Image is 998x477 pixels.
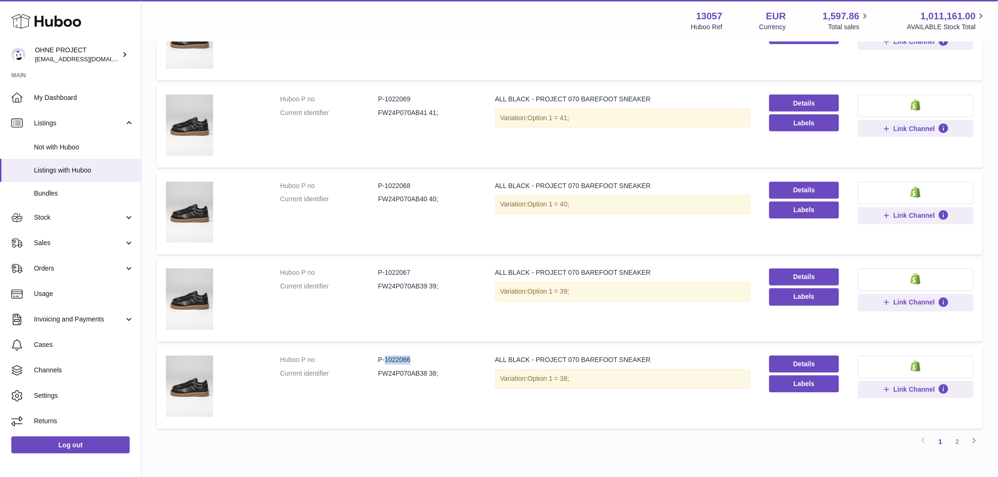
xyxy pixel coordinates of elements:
[949,434,966,451] a: 2
[34,417,134,426] span: Returns
[495,370,750,389] div: Variation:
[35,46,120,64] div: OHNE PROJECT
[696,10,723,23] strong: 13057
[907,10,987,32] a: 1,011,161.00 AVAILABLE Stock Total
[378,182,476,191] dd: P-1022068
[280,195,378,204] dt: Current identifier
[528,288,569,296] span: Option 1 = 39;
[280,108,378,117] dt: Current identifier
[495,182,750,191] div: ALL BLACK - PROJECT 070 BAREFOOT SNEAKER
[280,282,378,291] dt: Current identifier
[280,356,378,365] dt: Huboo P no
[911,361,921,372] img: shopify-small.png
[769,376,840,393] button: Labels
[280,95,378,104] dt: Huboo P no
[280,182,378,191] dt: Huboo P no
[34,340,134,349] span: Cases
[378,269,476,278] dd: P-1022067
[907,23,987,32] span: AVAILABLE Stock Total
[34,238,124,247] span: Sales
[166,269,213,330] img: ALL BLACK - PROJECT 070 BAREFOOT SNEAKER
[495,282,750,302] div: Variation:
[34,93,134,102] span: My Dashboard
[911,273,921,285] img: shopify-small.png
[495,356,750,365] div: ALL BLACK - PROJECT 070 BAREFOOT SNEAKER
[759,23,786,32] div: Currency
[166,182,213,243] img: ALL BLACK - PROJECT 070 BAREFOOT SNEAKER
[34,315,124,324] span: Invoicing and Payments
[35,55,139,63] span: [EMAIL_ADDRESS][DOMAIN_NAME]
[280,269,378,278] dt: Huboo P no
[921,10,976,23] span: 1,011,161.00
[34,213,124,222] span: Stock
[378,95,476,104] dd: P-1022069
[34,189,134,198] span: Bundles
[34,119,124,128] span: Listings
[828,23,870,32] span: Total sales
[528,201,569,208] span: Option 1 = 40;
[495,269,750,278] div: ALL BLACK - PROJECT 070 BAREFOOT SNEAKER
[894,124,935,133] span: Link Channel
[823,10,871,32] a: 1,597.86 Total sales
[280,370,378,378] dt: Current identifier
[858,294,973,311] button: Link Channel
[528,114,569,122] span: Option 1 = 41;
[378,356,476,365] dd: P-1022066
[378,370,476,378] dd: FW24P070AB38 38;
[911,99,921,111] img: shopify-small.png
[769,269,840,286] a: Details
[769,288,840,305] button: Labels
[769,115,840,132] button: Labels
[378,108,476,117] dd: FW24P070AB41 41;
[34,264,124,273] span: Orders
[858,207,973,224] button: Link Channel
[495,95,750,104] div: ALL BLACK - PROJECT 070 BAREFOOT SNEAKER
[894,212,935,220] span: Link Channel
[495,195,750,214] div: Variation:
[495,108,750,128] div: Variation:
[858,381,973,398] button: Link Channel
[858,120,973,137] button: Link Channel
[11,48,25,62] img: internalAdmin-13057@internal.huboo.com
[34,289,134,298] span: Usage
[34,366,134,375] span: Channels
[11,436,130,453] a: Log out
[34,391,134,400] span: Settings
[769,95,840,112] a: Details
[894,37,935,46] span: Link Channel
[378,195,476,204] dd: FW24P070AB40 40;
[894,386,935,394] span: Link Channel
[378,282,476,291] dd: FW24P070AB39 39;
[769,356,840,373] a: Details
[894,298,935,307] span: Link Channel
[858,33,973,50] button: Link Channel
[769,182,840,199] a: Details
[766,10,786,23] strong: EUR
[34,166,134,175] span: Listings with Huboo
[166,95,213,156] img: ALL BLACK - PROJECT 070 BAREFOOT SNEAKER
[769,202,840,219] button: Labels
[823,10,860,23] span: 1,597.86
[166,356,213,417] img: ALL BLACK - PROJECT 070 BAREFOOT SNEAKER
[911,187,921,198] img: shopify-small.png
[528,375,569,383] span: Option 1 = 38;
[691,23,723,32] div: Huboo Ref
[34,143,134,152] span: Not with Huboo
[932,434,949,451] a: 1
